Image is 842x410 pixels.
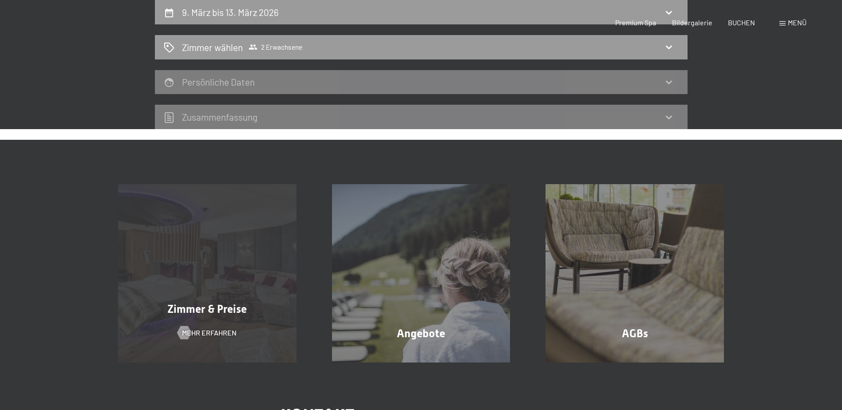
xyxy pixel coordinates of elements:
[167,303,247,315] span: Zimmer & Preise
[100,184,314,363] a: Buchung Zimmer & Preise Mehr erfahren
[528,184,742,363] a: Buchung AGBs
[182,111,257,122] h2: Zusammen­fassung
[182,41,243,54] h2: Zimmer wählen
[182,328,237,338] span: Mehr erfahren
[182,76,255,87] h2: Persönliche Daten
[622,327,648,340] span: AGBs
[397,327,445,340] span: Angebote
[672,18,712,27] a: Bildergalerie
[728,18,755,27] a: BUCHEN
[788,18,806,27] span: Menü
[314,184,528,363] a: Buchung Angebote
[182,7,279,18] h2: 9. März bis 13. März 2026
[249,43,302,51] span: 2 Erwachsene
[615,18,656,27] a: Premium Spa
